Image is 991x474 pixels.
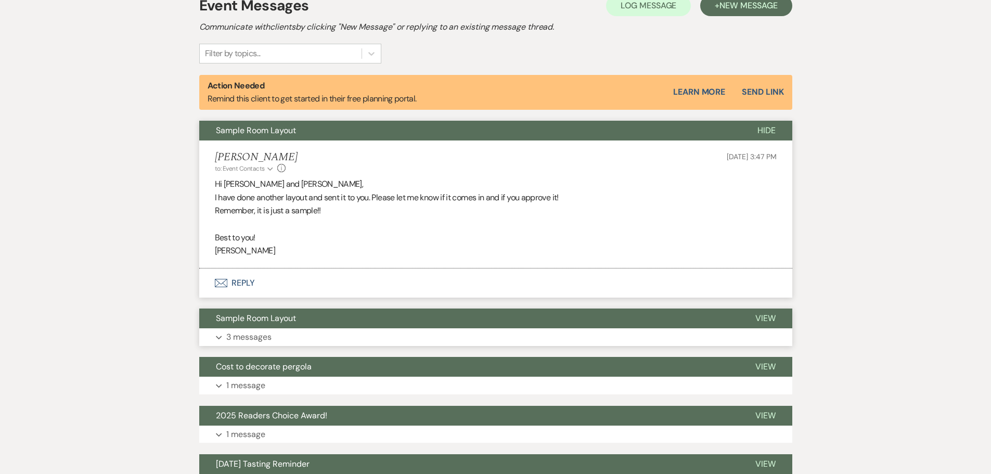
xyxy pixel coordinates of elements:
span: [DATE] 3:47 PM [727,152,776,161]
span: View [755,313,776,324]
p: 1 message [226,428,265,441]
div: Filter by topics... [205,47,261,60]
span: View [755,458,776,469]
h2: Communicate with clients by clicking "New Message" or replying to an existing message thread. [199,21,792,33]
p: [PERSON_NAME] [215,244,777,258]
h5: [PERSON_NAME] [215,151,298,164]
button: Send Link [742,88,783,96]
button: Reply [199,268,792,298]
p: Remind this client to get started in their free planning portal. [208,79,417,106]
span: Cost to decorate pergola [216,361,312,372]
span: View [755,361,776,372]
span: Hide [757,125,776,136]
p: Remember, it is just a sample!! [215,204,777,217]
p: I have done another layout and sent it to you. Please let me know if it comes in and if you appro... [215,191,777,204]
p: 1 message [226,379,265,392]
span: 2025 Readers Choice Award! [216,410,327,421]
button: 1 message [199,426,792,443]
p: Best to you! [215,231,777,245]
button: View [739,357,792,377]
p: 3 messages [226,330,272,344]
button: Hide [741,121,792,140]
button: Sample Room Layout [199,309,739,328]
button: 1 message [199,377,792,394]
span: Sample Room Layout [216,125,296,136]
a: Learn More [673,86,725,98]
button: [DATE] Tasting Reminder [199,454,739,474]
strong: Action Needed [208,80,265,91]
button: Cost to decorate pergola [199,357,739,377]
span: [DATE] Tasting Reminder [216,458,310,469]
p: Hi [PERSON_NAME] and [PERSON_NAME], [215,177,777,191]
button: to: Event Contacts [215,164,275,173]
button: 3 messages [199,328,792,346]
span: Sample Room Layout [216,313,296,324]
button: 2025 Readers Choice Award! [199,406,739,426]
span: View [755,410,776,421]
button: Sample Room Layout [199,121,741,140]
span: to: Event Contacts [215,164,265,173]
button: View [739,309,792,328]
button: View [739,406,792,426]
button: View [739,454,792,474]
